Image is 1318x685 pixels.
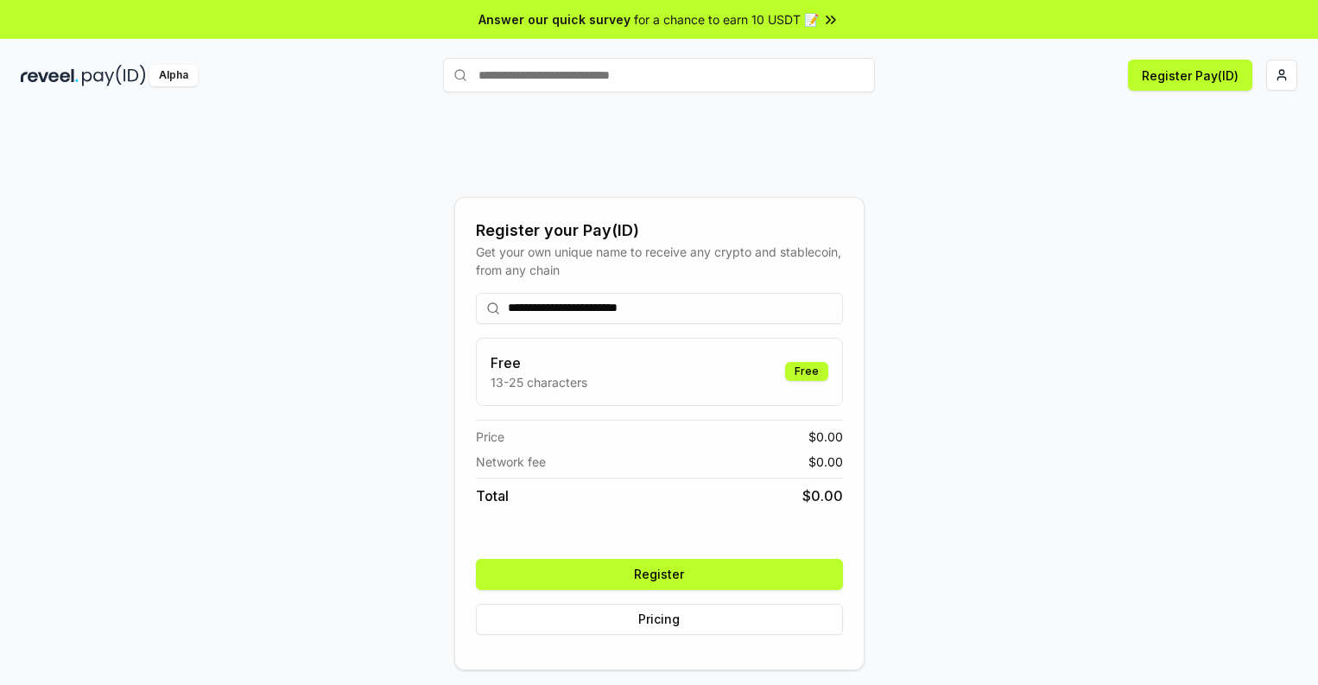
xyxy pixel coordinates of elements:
[149,65,198,86] div: Alpha
[476,428,504,446] span: Price
[476,604,843,635] button: Pricing
[802,485,843,506] span: $ 0.00
[1128,60,1252,91] button: Register Pay(ID)
[476,453,546,471] span: Network fee
[478,10,630,29] span: Answer our quick survey
[491,352,587,373] h3: Free
[82,65,146,86] img: pay_id
[21,65,79,86] img: reveel_dark
[808,453,843,471] span: $ 0.00
[808,428,843,446] span: $ 0.00
[634,10,819,29] span: for a chance to earn 10 USDT 📝
[476,559,843,590] button: Register
[476,219,843,243] div: Register your Pay(ID)
[476,485,509,506] span: Total
[491,373,587,391] p: 13-25 characters
[785,362,828,381] div: Free
[476,243,843,279] div: Get your own unique name to receive any crypto and stablecoin, from any chain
